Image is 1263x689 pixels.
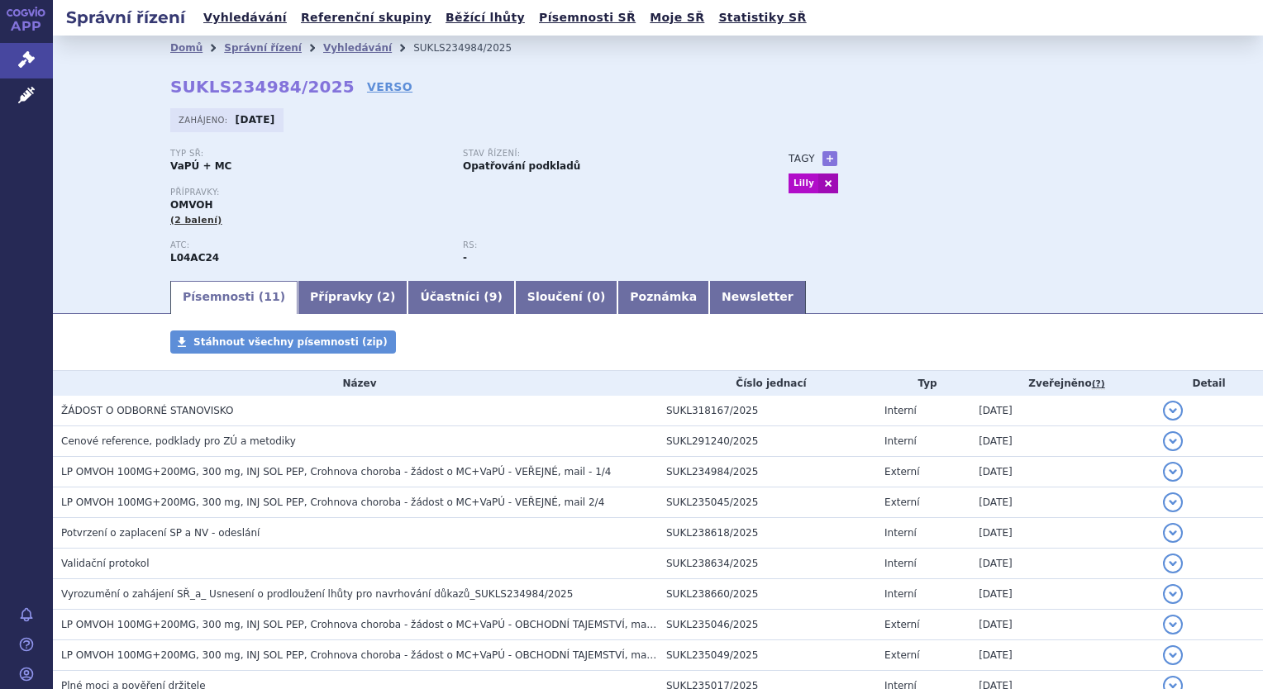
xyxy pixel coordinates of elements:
[61,466,611,478] span: LP OMVOH 100MG+200MG, 300 mg, INJ SOL PEP, Crohnova choroba - žádost o MC+VaPÚ - VEŘEJNÉ, mail - 1/4
[463,252,467,264] strong: -
[198,7,292,29] a: Vyhledávání
[170,160,231,172] strong: VaPÚ + MC
[382,290,390,303] span: 2
[441,7,530,29] a: Běžící lhůty
[1155,371,1263,396] th: Detail
[224,42,302,54] a: Správní řízení
[367,78,412,95] a: VERSO
[489,290,498,303] span: 9
[1163,584,1183,604] button: detail
[884,497,919,508] span: Externí
[658,579,876,610] td: SUKL238660/2025
[658,487,876,518] td: SUKL235045/2025
[264,290,279,303] span: 11
[884,588,917,600] span: Interní
[170,281,298,314] a: Písemnosti (11)
[53,6,198,29] h2: Správní řízení
[970,426,1155,457] td: [DATE]
[1092,378,1105,390] abbr: (?)
[296,7,436,29] a: Referenční skupiny
[170,149,446,159] p: Typ SŘ:
[170,330,396,354] a: Stáhnout všechny písemnosti (zip)
[970,371,1155,396] th: Zveřejněno
[970,610,1155,640] td: [DATE]
[970,518,1155,549] td: [DATE]
[170,252,219,264] strong: MIRIKIZUMAB
[463,240,739,250] p: RS:
[61,527,260,539] span: Potvrzení o zaplacení SP a NV - odeslání
[970,549,1155,579] td: [DATE]
[713,7,811,29] a: Statistiky SŘ
[658,371,876,396] th: Číslo jednací
[61,649,671,661] span: LP OMVOH 100MG+200MG, 300 mg, INJ SOL PEP, Crohnova choroba - žádost o MC+VaPÚ - OBCHODNÍ TAJEMST...
[1163,401,1183,421] button: detail
[61,405,233,416] span: ŽÁDOST O ODBORNÉ STANOVISKO
[515,281,617,314] a: Sloučení (0)
[884,435,917,447] span: Interní
[1163,645,1183,665] button: detail
[884,649,919,661] span: Externí
[658,640,876,671] td: SUKL235049/2025
[463,160,580,172] strong: Opatřování podkladů
[884,405,917,416] span: Interní
[170,240,446,250] p: ATC:
[193,336,388,348] span: Stáhnout všechny písemnosti (zip)
[970,640,1155,671] td: [DATE]
[884,619,919,630] span: Externí
[789,149,815,169] h3: Tagy
[53,371,658,396] th: Název
[884,558,917,569] span: Interní
[876,371,970,396] th: Typ
[658,518,876,549] td: SUKL238618/2025
[1163,431,1183,451] button: detail
[323,42,392,54] a: Vyhledávání
[789,173,818,193] a: Lilly
[61,588,573,600] span: Vyrozumění o zahájení SŘ_a_ Usnesení o prodloužení lhůty pro navrhování důkazů_SUKLS234984/2025
[1163,554,1183,573] button: detail
[170,77,355,97] strong: SUKLS234984/2025
[61,435,296,447] span: Cenové reference, podklady pro ZÚ a metodiky
[1163,615,1183,634] button: detail
[236,114,275,126] strong: [DATE]
[170,199,212,211] span: OMVOH
[61,497,604,508] span: LP OMVOH 100MG+200MG, 300 mg, INJ SOL PEP, Crohnova choroba - žádost o MC+VaPÚ - VEŘEJNÉ, mail 2/4
[1163,492,1183,512] button: detail
[179,113,231,126] span: Zahájeno:
[534,7,641,29] a: Písemnosti SŘ
[822,151,837,166] a: +
[61,558,150,569] span: Validační protokol
[170,188,755,197] p: Přípravky:
[884,527,917,539] span: Interní
[170,215,222,226] span: (2 balení)
[463,149,739,159] p: Stav řízení:
[592,290,600,303] span: 0
[658,396,876,426] td: SUKL318167/2025
[658,457,876,487] td: SUKL234984/2025
[658,549,876,579] td: SUKL238634/2025
[658,426,876,457] td: SUKL291240/2025
[413,36,533,60] li: SUKLS234984/2025
[658,610,876,640] td: SUKL235046/2025
[645,7,709,29] a: Moje SŘ
[1163,523,1183,543] button: detail
[709,281,806,314] a: Newsletter
[970,396,1155,426] td: [DATE]
[617,281,709,314] a: Poznámka
[170,42,203,54] a: Domů
[970,487,1155,518] td: [DATE]
[61,619,671,630] span: LP OMVOH 100MG+200MG, 300 mg, INJ SOL PEP, Crohnova choroba - žádost o MC+VaPÚ - OBCHODNÍ TAJEMST...
[970,579,1155,610] td: [DATE]
[298,281,407,314] a: Přípravky (2)
[1163,462,1183,482] button: detail
[884,466,919,478] span: Externí
[970,457,1155,487] td: [DATE]
[407,281,514,314] a: Účastníci (9)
